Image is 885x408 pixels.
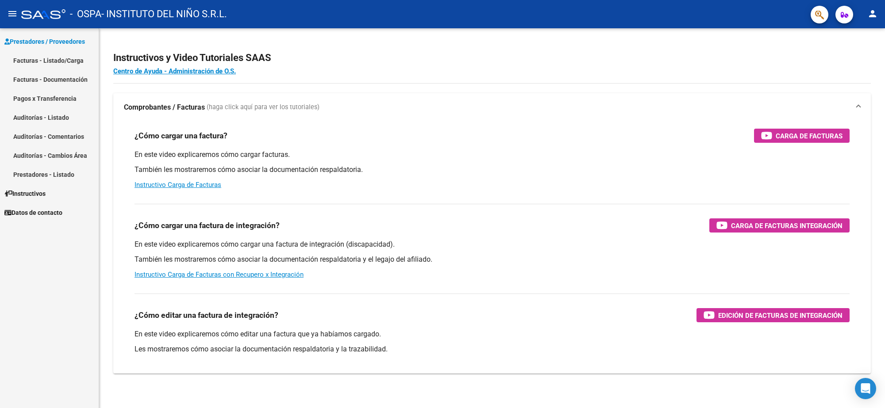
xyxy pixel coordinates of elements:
button: Edición de Facturas de integración [696,308,850,322]
h3: ¿Cómo cargar una factura de integración? [135,219,280,232]
a: Centro de Ayuda - Administración de O.S. [113,67,236,75]
strong: Comprobantes / Facturas [124,103,205,112]
a: Instructivo Carga de Facturas [135,181,221,189]
span: Prestadores / Proveedores [4,37,85,46]
p: En este video explicaremos cómo cargar una factura de integración (discapacidad). [135,240,850,249]
span: Instructivos [4,189,46,198]
button: Carga de Facturas [754,129,850,143]
div: Comprobantes / Facturas (haga click aquí para ver los tutoriales) [113,122,871,374]
p: También les mostraremos cómo asociar la documentación respaldatoria. [135,165,850,175]
mat-icon: menu [7,8,18,19]
a: Instructivo Carga de Facturas con Recupero x Integración [135,271,304,278]
span: (haga click aquí para ver los tutoriales) [207,103,319,112]
span: Datos de contacto [4,208,62,217]
h2: Instructivos y Video Tutoriales SAAS [113,50,871,66]
h3: ¿Cómo cargar una factura? [135,130,227,142]
p: Les mostraremos cómo asociar la documentación respaldatoria y la trazabilidad. [135,344,850,354]
h3: ¿Cómo editar una factura de integración? [135,309,278,321]
span: - OSPA [70,4,101,24]
mat-icon: person [867,8,878,19]
p: En este video explicaremos cómo cargar facturas. [135,150,850,160]
span: - INSTITUTO DEL NIÑO S.R.L. [101,4,227,24]
p: En este video explicaremos cómo editar una factura que ya habíamos cargado. [135,329,850,339]
mat-expansion-panel-header: Comprobantes / Facturas (haga click aquí para ver los tutoriales) [113,93,871,122]
p: También les mostraremos cómo asociar la documentación respaldatoria y el legajo del afiliado. [135,255,850,264]
span: Carga de Facturas [776,130,843,141]
span: Edición de Facturas de integración [718,310,843,321]
button: Carga de Facturas Integración [709,218,850,233]
span: Carga de Facturas Integración [731,220,843,231]
div: Open Intercom Messenger [855,378,876,399]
